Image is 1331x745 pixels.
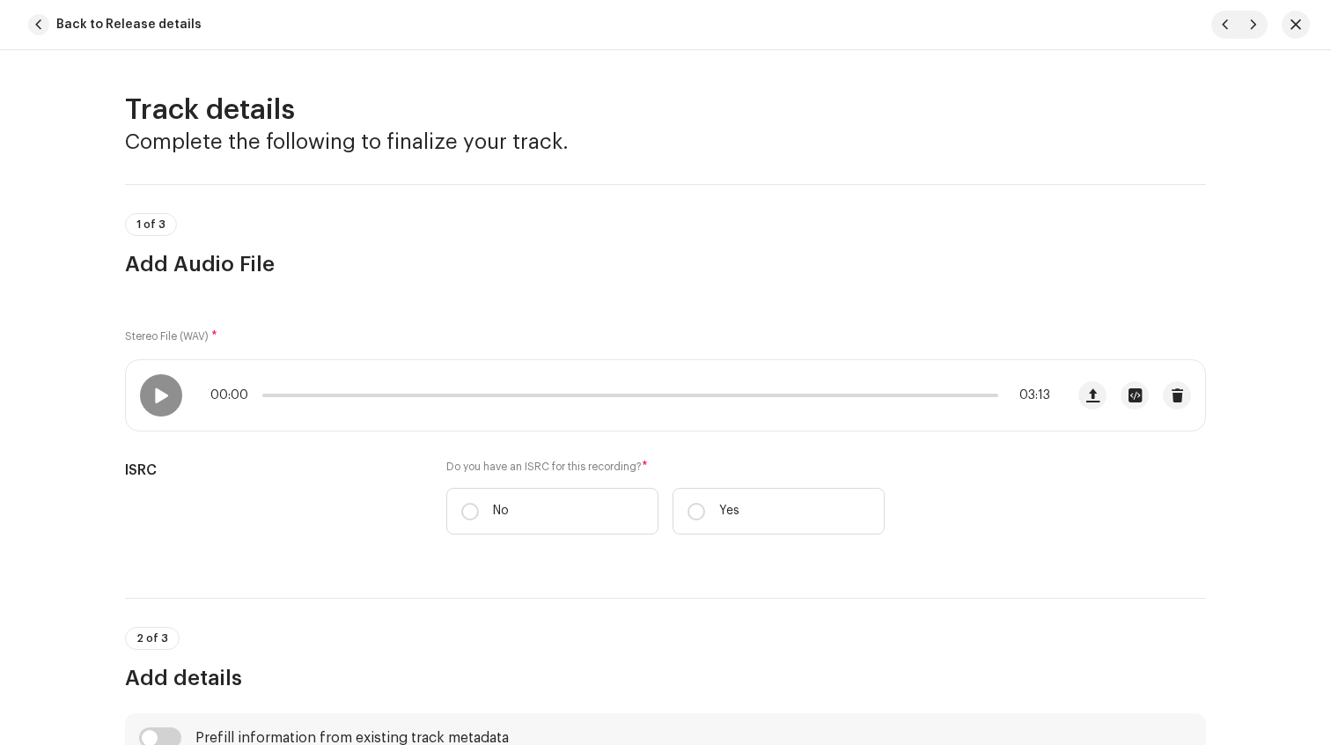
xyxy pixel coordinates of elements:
[125,460,418,481] h5: ISRC
[125,664,1206,692] h3: Add details
[493,502,509,520] p: No
[125,92,1206,128] h2: Track details
[125,128,1206,156] h3: Complete the following to finalize your track.
[719,502,739,520] p: Yes
[125,250,1206,278] h3: Add Audio File
[195,731,509,745] div: Prefill information from existing track metadata
[1005,388,1050,402] span: 03:13
[446,460,885,474] label: Do you have an ISRC for this recording?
